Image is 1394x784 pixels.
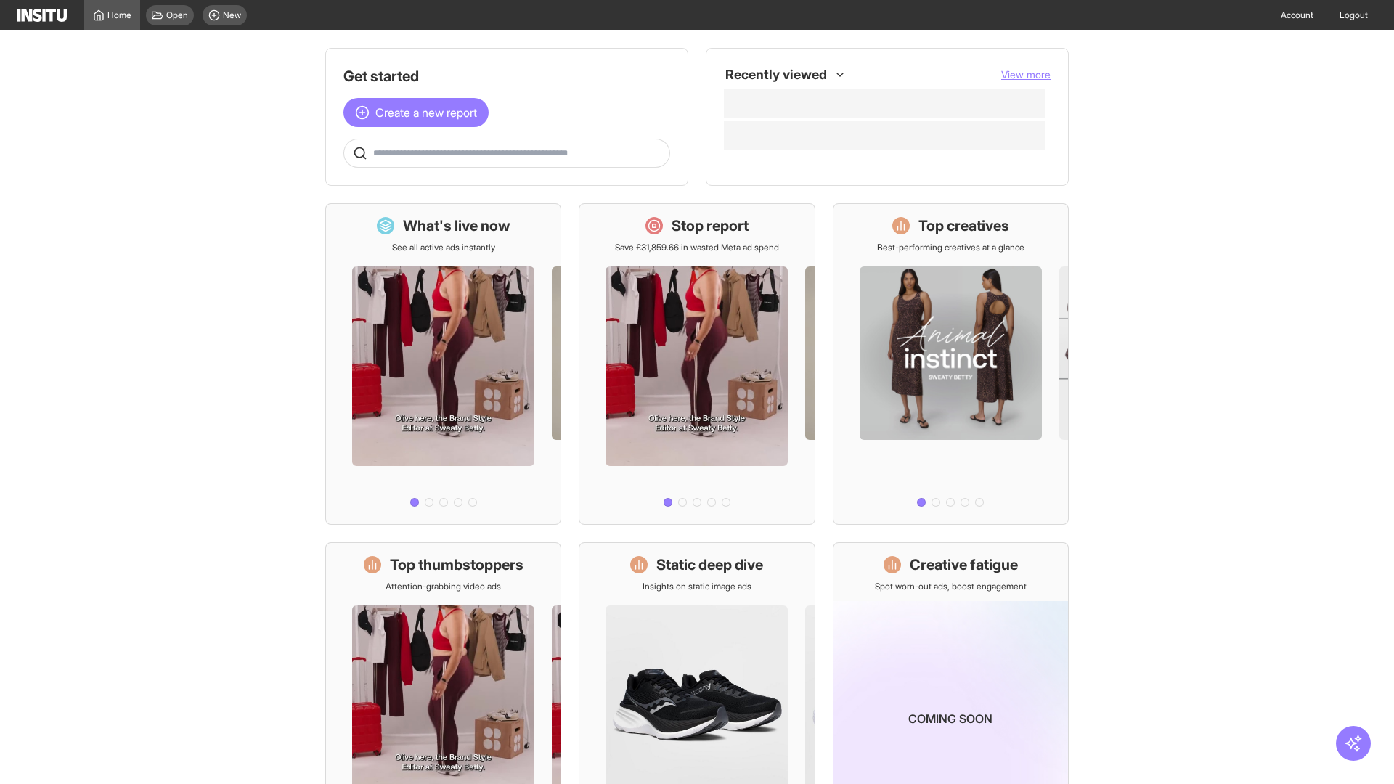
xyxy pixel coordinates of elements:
[403,216,510,236] h1: What's live now
[343,98,489,127] button: Create a new report
[877,242,1024,253] p: Best-performing creatives at a glance
[643,581,751,592] p: Insights on static image ads
[223,9,241,21] span: New
[392,242,495,253] p: See all active ads instantly
[166,9,188,21] span: Open
[672,216,749,236] h1: Stop report
[833,203,1069,525] a: Top creativesBest-performing creatives at a glance
[343,66,670,86] h1: Get started
[1001,68,1051,81] span: View more
[390,555,523,575] h1: Top thumbstoppers
[375,104,477,121] span: Create a new report
[17,9,67,22] img: Logo
[1001,68,1051,82] button: View more
[579,203,815,525] a: Stop reportSave £31,859.66 in wasted Meta ad spend
[615,242,779,253] p: Save £31,859.66 in wasted Meta ad spend
[918,216,1009,236] h1: Top creatives
[107,9,131,21] span: Home
[386,581,501,592] p: Attention-grabbing video ads
[325,203,561,525] a: What's live nowSee all active ads instantly
[656,555,763,575] h1: Static deep dive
